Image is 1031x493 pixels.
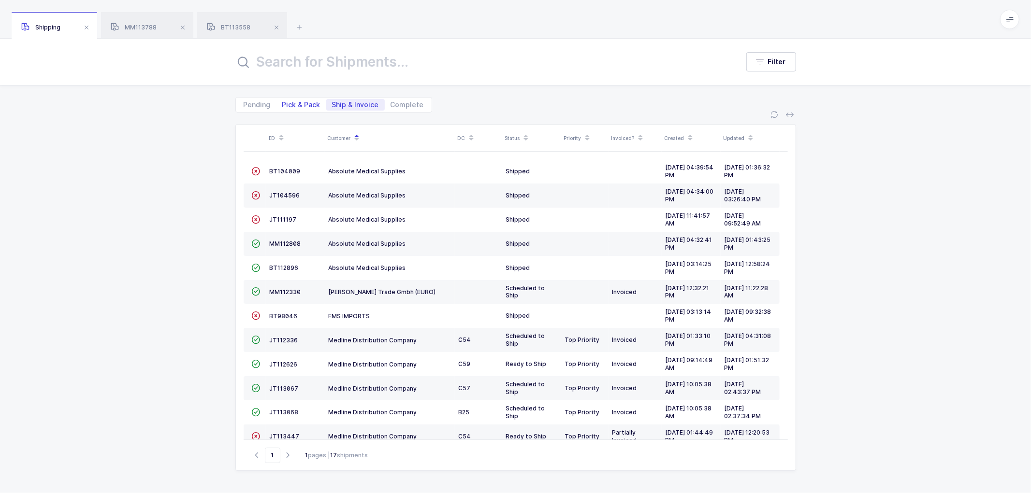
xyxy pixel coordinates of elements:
span: C59 [459,360,471,367]
span: [DATE] 04:34:00 PM [666,188,714,203]
span: [DATE] 10:05:38 AM [666,405,712,420]
span: BT98046 [270,312,298,320]
span: Top Priority [565,433,600,440]
span: Top Priority [565,408,600,416]
span:  [252,216,261,223]
span: Medline Distribution Company [329,433,417,440]
span: [DATE] 01:33:10 PM [666,332,711,347]
div: Status [505,130,558,146]
span:  [252,312,261,319]
div: ID [269,130,322,146]
div: pages | shipments [305,451,368,460]
span: Top Priority [565,360,600,367]
b: 17 [331,451,337,459]
span: Scheduled to Ship [506,380,545,395]
span: JT112626 [270,361,298,368]
span:  [252,408,261,416]
span: Ready to Ship [506,433,547,440]
div: Priority [564,130,606,146]
span:  [252,192,261,199]
span: Absolute Medical Supplies [329,168,406,175]
span: C54 [459,336,471,343]
span: MM112808 [270,240,301,247]
div: Invoiced [612,408,658,416]
span: [DATE] 03:14:25 PM [666,260,712,275]
span: Scheduled to Ship [506,332,545,347]
div: Created [665,130,718,146]
span: Absolute Medical Supplies [329,264,406,271]
span: EMS IMPORTS [329,312,370,320]
span: [DATE] 04:39:54 PM [666,164,714,179]
span: BT104009 [270,168,301,175]
span: [DATE] 02:37:34 PM [725,405,761,420]
span: JT113447 [270,433,300,440]
span: [DATE] 11:41:57 AM [666,212,711,227]
span:  [252,240,261,247]
span:  [252,360,261,367]
input: Search for Shipments... [235,50,727,73]
span: [DATE] 09:32:38 AM [725,308,771,323]
span: Shipping [21,24,60,31]
span: [DATE] 11:22:28 AM [725,284,769,299]
div: Partially Invoiced [612,429,658,444]
span: Ready to Ship [506,360,547,367]
span: C54 [459,433,471,440]
span: Medline Distribution Company [329,361,417,368]
span: [DATE] 12:20:53 PM [725,429,770,444]
span: [DATE] 01:44:49 PM [666,429,713,444]
span:  [252,288,261,295]
span: Go to [265,448,280,463]
span: Ship & Invoice [332,101,379,108]
span: [DATE] 01:43:25 PM [725,236,771,251]
span: Complete [391,101,424,108]
div: Customer [328,130,452,146]
div: Invoiced [612,336,658,344]
span: [PERSON_NAME] Trade Gmbh (EURO) [329,288,436,296]
span:  [252,264,261,271]
span: [DATE] 03:13:14 PM [666,308,712,323]
span: [DATE] 04:31:08 PM [725,332,771,347]
span: Scheduled to Ship [506,284,545,299]
span: Pending [244,101,271,108]
span: JT112336 [270,337,298,344]
span: JT113067 [270,385,299,392]
button: Filter [746,52,796,71]
span: Shipped [506,216,530,223]
div: Invoiced [612,360,658,368]
span: Absolute Medical Supplies [329,240,406,247]
div: Invoiced [612,384,658,392]
span: C57 [459,384,471,392]
span: [DATE] 09:14:49 AM [666,356,713,371]
span: [DATE] 10:05:38 AM [666,380,712,395]
span:  [252,433,261,440]
span: [DATE] 04:32:41 PM [666,236,712,251]
span: BT113558 [207,24,250,31]
div: Invoiced [612,288,658,296]
span: BT112896 [270,264,299,271]
span:  [252,336,261,343]
span: MM112330 [270,288,301,296]
span:  [252,384,261,392]
span: JT111197 [270,216,297,223]
div: Invoiced? [611,130,659,146]
span: Absolute Medical Supplies [329,216,406,223]
span: [DATE] 01:36:32 PM [725,164,770,179]
span: [DATE] 01:51:32 PM [725,356,770,371]
div: Updated [724,130,777,146]
span: Shipped [506,312,530,319]
span: Medline Distribution Company [329,385,417,392]
span: [DATE] 03:26:40 PM [725,188,761,203]
span: B25 [459,408,470,416]
span: Top Priority [565,336,600,343]
span:  [252,168,261,175]
span: [DATE] 02:43:37 PM [725,380,761,395]
span: Top Priority [565,384,600,392]
span: Shipped [506,264,530,271]
span: Filter [768,57,786,67]
span: Shipped [506,240,530,247]
span: Medline Distribution Company [329,337,417,344]
span: [DATE] 12:32:21 PM [666,284,710,299]
span: Shipped [506,192,530,199]
span: Absolute Medical Supplies [329,192,406,199]
span: Pick & Pack [282,101,320,108]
